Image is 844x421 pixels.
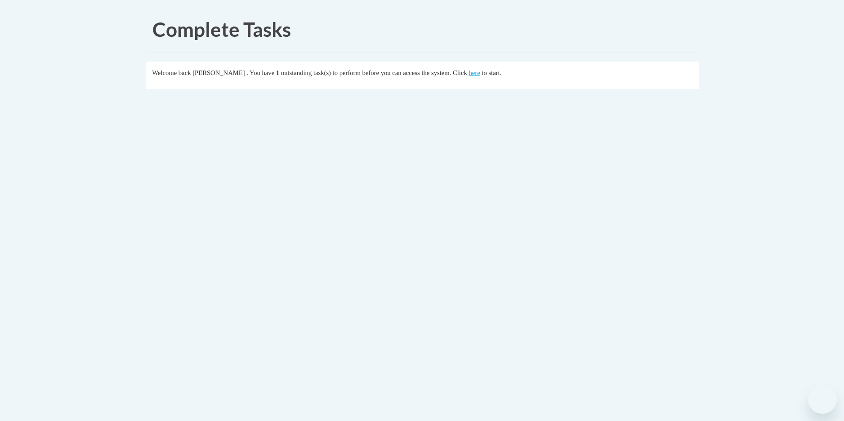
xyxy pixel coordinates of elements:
[281,69,467,76] span: outstanding task(s) to perform before you can access the system. Click
[808,385,837,414] iframe: Button to launch messaging window
[152,69,191,76] span: Welcome back
[192,69,245,76] span: [PERSON_NAME]
[469,69,480,76] a: here
[482,69,501,76] span: to start.
[246,69,274,76] span: . You have
[152,18,291,41] span: Complete Tasks
[276,69,279,76] span: 1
